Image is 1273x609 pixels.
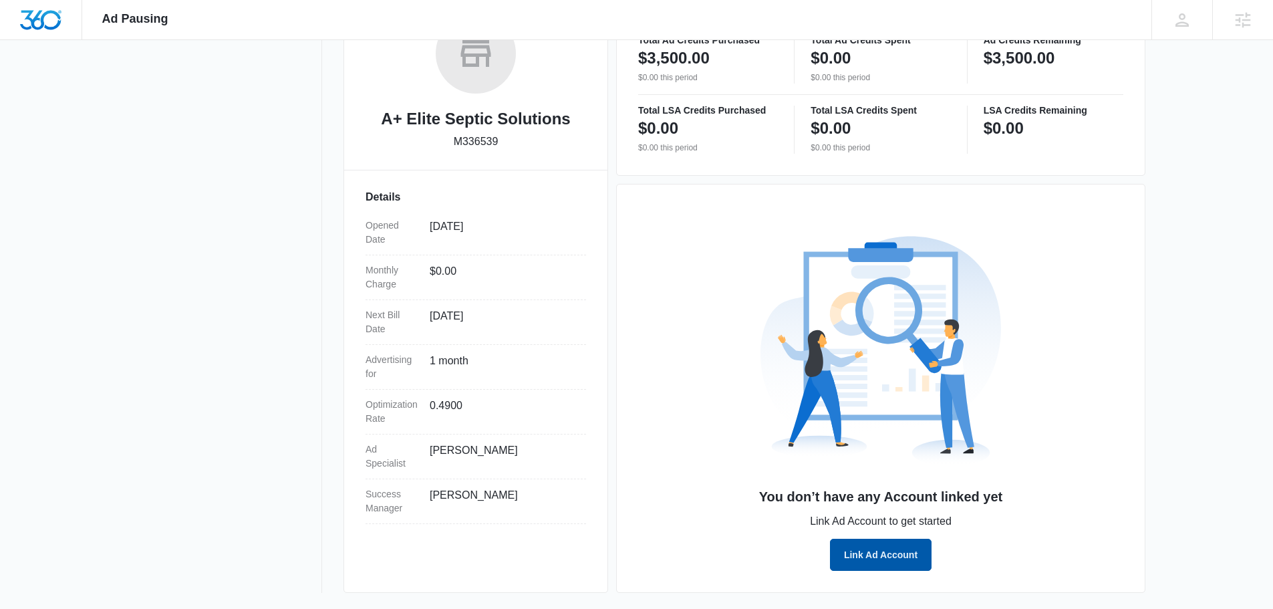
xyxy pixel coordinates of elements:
p: $0.00 [984,118,1024,139]
dd: $0.00 [430,263,575,291]
p: Total Ad Credits Purchased [638,35,778,45]
p: $0.00 [638,118,678,139]
div: Success Manager[PERSON_NAME] [366,479,586,524]
img: No Data [760,230,1001,471]
p: $0.00 this period [811,72,950,84]
h2: A+ Elite Septic Solutions [381,107,570,131]
div: Optimization Rate0.4900 [366,390,586,435]
dt: Advertising for [366,353,419,381]
h3: Details [366,189,586,205]
dd: [PERSON_NAME] [430,443,575,471]
dd: [DATE] [430,308,575,336]
div: Opened Date[DATE] [366,211,586,255]
p: Total LSA Credits Purchased [638,106,778,115]
p: Link Ad Account to get started [638,513,1123,529]
p: $0.00 this period [638,142,778,154]
p: Total Ad Credits Spent [811,35,950,45]
div: Next Bill Date[DATE] [366,300,586,345]
dd: [DATE] [430,219,575,247]
h3: You don’t have any Account linked yet [638,487,1123,507]
p: M336539 [454,134,499,150]
dt: Success Manager [366,487,419,515]
p: $3,500.00 [984,47,1055,69]
span: Ad Pausing [102,12,168,26]
dd: [PERSON_NAME] [430,487,575,515]
dd: 0.4900 [430,398,575,426]
div: Ad Specialist[PERSON_NAME] [366,435,586,479]
dt: Optimization Rate [366,398,419,426]
dt: Monthly Charge [366,263,419,291]
dt: Opened Date [366,219,419,247]
p: $0.00 [811,47,851,69]
p: $3,500.00 [638,47,710,69]
dt: Ad Specialist [366,443,419,471]
p: Total LSA Credits Spent [811,106,950,115]
button: Link Ad Account [830,539,932,571]
p: LSA Credits Remaining [984,106,1123,115]
p: Ad Credits Remaining [984,35,1123,45]
p: $0.00 this period [811,142,950,154]
p: $0.00 [811,118,851,139]
div: Advertising for1 month [366,345,586,390]
div: Monthly Charge$0.00 [366,255,586,300]
p: $0.00 this period [638,72,778,84]
dt: Next Bill Date [366,308,419,336]
dd: 1 month [430,353,575,381]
